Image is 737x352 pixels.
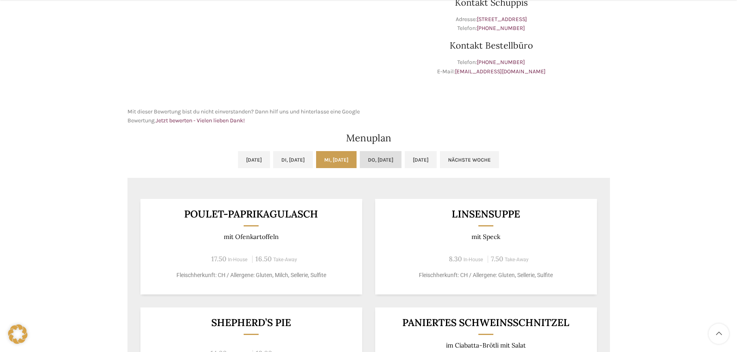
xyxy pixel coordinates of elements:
[360,151,401,168] a: Do, [DATE]
[440,151,499,168] a: Nächste Woche
[150,318,352,328] h3: Shepherd’s Pie
[385,233,587,241] p: mit Speck
[449,254,462,263] span: 8.30
[505,257,529,262] span: Take-Away
[373,41,610,50] h3: Kontakt Bestellbüro
[273,151,313,168] a: Di, [DATE]
[150,271,352,279] p: Fleischherkunft: CH / Allergene: Gluten, Milch, Sellerie, Sulfite
[385,318,587,328] h3: Paniertes Schweinsschnitzel
[491,254,503,263] span: 7.50
[211,254,226,263] span: 17.50
[127,107,365,126] p: Mit dieser Bewertung bist du nicht einverstanden? Dann hilf uns und hinterlasse eine Google Bewer...
[477,16,527,23] a: [STREET_ADDRESS]
[255,254,272,263] span: 16.50
[373,58,610,76] p: Telefon: E-Mail:
[385,341,587,349] p: im Ciabatta-Brötli mit Salat
[455,68,546,75] a: [EMAIL_ADDRESS][DOMAIN_NAME]
[127,133,610,143] h2: Menuplan
[405,151,437,168] a: [DATE]
[477,59,525,66] a: [PHONE_NUMBER]
[273,257,297,262] span: Take-Away
[709,324,729,344] a: Scroll to top button
[156,117,245,124] a: Jetzt bewerten - Vielen lieben Dank!
[373,15,610,33] p: Adresse: Telefon:
[150,209,352,219] h3: Poulet-Paprikagulasch
[228,257,248,262] span: In-House
[385,271,587,279] p: Fleischherkunft: CH / Allergene: Gluten, Sellerie, Sulfite
[316,151,357,168] a: Mi, [DATE]
[463,257,483,262] span: In-House
[150,233,352,241] p: mit Ofenkartoffeln
[238,151,270,168] a: [DATE]
[385,209,587,219] h3: Linsensuppe
[477,25,525,32] a: [PHONE_NUMBER]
